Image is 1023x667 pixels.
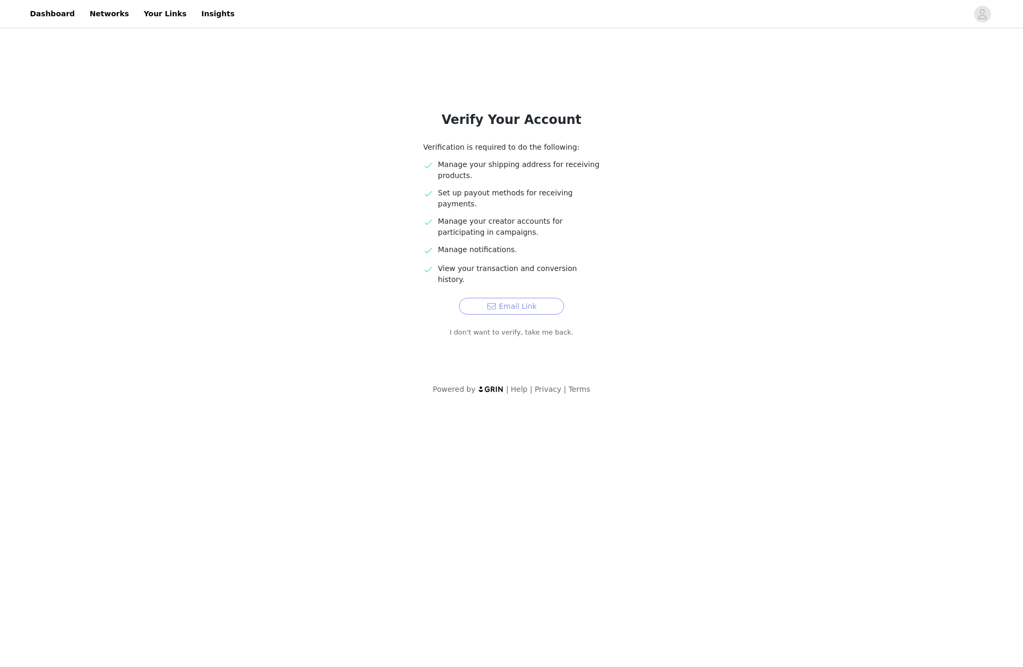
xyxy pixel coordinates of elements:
[438,187,600,210] p: Set up payout methods for receiving payments.
[24,2,81,26] a: Dashboard
[423,142,600,153] p: Verification is required to do the following:
[568,385,590,393] a: Terms
[511,385,528,393] a: Help
[459,298,564,315] button: Email Link
[530,385,533,393] span: |
[977,6,987,23] div: avatar
[478,385,504,392] img: logo
[438,263,600,285] p: View your transaction and conversion history.
[438,159,600,181] p: Manage your shipping address for receiving products.
[438,216,600,238] p: Manage your creator accounts for participating in campaigns.
[398,110,625,129] h1: Verify Your Account
[564,385,566,393] span: |
[535,385,561,393] a: Privacy
[438,244,600,255] p: Manage notifications.
[433,385,475,393] span: Powered by
[195,2,241,26] a: Insights
[506,385,509,393] span: |
[449,327,574,338] a: I don't want to verify, take me back.
[83,2,135,26] a: Networks
[137,2,193,26] a: Your Links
